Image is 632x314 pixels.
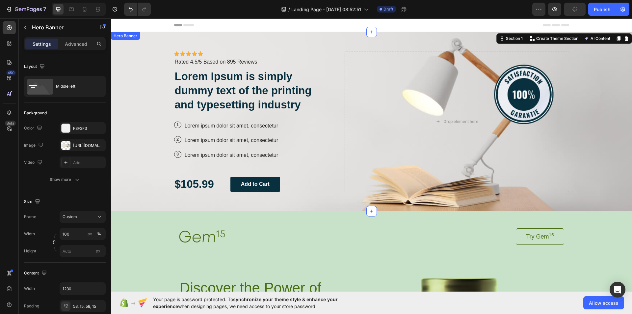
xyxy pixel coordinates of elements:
[583,296,624,309] button: Allow access
[3,3,49,16] button: 7
[24,158,44,167] div: Video
[438,214,443,219] sup: 15
[43,5,46,13] p: 7
[97,231,101,237] div: %
[24,231,35,237] label: Width
[60,228,106,240] input: px%
[291,6,361,13] span: Landing Page - [DATE] 08:52:51
[73,126,104,131] div: F3F3F3
[95,230,103,238] button: px
[56,79,96,94] div: Middle left
[153,297,338,309] span: synchronize your theme style & enhance your experience
[415,213,443,223] p: Try Gem
[96,248,100,253] span: px
[111,18,632,292] iframe: Design area
[73,303,104,309] div: 58, 15, 58, 15
[1,14,28,20] div: Hero Banner
[130,162,159,169] div: Add to Cart
[24,110,47,116] div: Background
[60,211,106,223] button: Custom
[24,141,45,150] div: Image
[119,158,169,173] button: Add to Cart
[60,283,105,295] input: Auto
[153,296,363,310] span: Your page is password protected. To when designing pages, we need access to your store password.
[24,124,43,133] div: Color
[24,174,106,186] button: Show more
[33,41,51,47] p: Settings
[6,70,16,75] div: 450
[610,282,625,298] div: Open Intercom Messenger
[589,300,619,306] span: Allow access
[88,231,92,237] div: px
[24,303,39,309] div: Padding
[588,3,616,16] button: Publish
[60,245,106,257] input: px
[425,17,467,23] p: Create Theme Section
[594,6,610,13] div: Publish
[63,214,77,220] span: Custom
[383,6,393,12] span: Draft
[24,248,36,254] label: Height
[288,6,290,13] span: /
[68,212,114,224] img: gempages_432750572815254551-1349f2bb-c22e-46db-bc68-41a7e34e8480.webp
[332,100,367,106] div: Drop element here
[24,197,41,206] div: Size
[73,160,104,166] div: Add...
[86,230,94,238] button: %
[24,214,36,220] label: Frame
[394,17,413,23] div: Section 1
[50,176,80,183] div: Show more
[5,121,16,126] div: Beta
[68,260,236,297] h1: Discover the Power of Essential Fatty Acids
[405,210,453,226] a: Try Gem15
[472,16,501,24] button: AI Content
[124,3,151,16] div: Undo/Redo
[24,286,35,292] div: Width
[73,143,104,149] div: [URL][DOMAIN_NAME]
[32,23,88,31] p: Hero Banner
[65,41,87,47] p: Advanced
[24,269,48,278] div: Content
[24,62,46,71] div: Layout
